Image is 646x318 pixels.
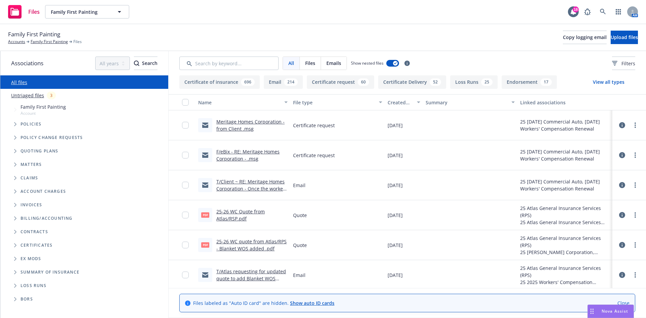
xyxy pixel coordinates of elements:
[520,279,610,286] div: 25 2025 Workers' Compensation
[305,60,315,67] span: Files
[8,30,60,39] span: Family First Painting
[351,60,384,66] span: Show nested files
[216,268,286,289] a: T/Atlas requesting for updated quote to add Blanket WOS .msg
[182,122,189,129] input: Toggle Row Selected
[134,57,157,70] div: Search
[182,152,189,158] input: Toggle Row Selected
[21,216,73,220] span: Billing/Accounting
[201,212,209,217] span: pdf
[520,235,610,249] div: 25 Atlas General Insurance Services (RPS)
[293,212,307,219] span: Quote
[21,270,79,274] span: Summary of insurance
[612,5,625,19] a: Switch app
[388,122,403,129] span: [DATE]
[0,102,168,212] div: Tree Example
[426,99,508,106] div: Summary
[284,78,298,86] div: 214
[28,9,40,14] span: Files
[520,249,610,256] div: 25 [PERSON_NAME] Corporation, StarNet Insurance Company - Atlas General Insurance Services (RPS)
[11,59,43,68] span: Associations
[31,39,68,45] a: Family First Painting
[21,189,66,193] span: Account charges
[520,178,610,192] div: 25 [DATE] Commercial Auto, [DATE] Workers' Compensation Renewal
[388,212,403,219] span: [DATE]
[385,94,423,110] button: Created on
[11,79,27,85] a: All files
[631,241,639,249] a: more
[631,151,639,159] a: more
[587,305,634,318] button: Nova Assist
[563,34,607,40] span: Copy logging email
[612,57,635,70] button: Filters
[182,99,189,106] input: Select all
[617,299,630,307] a: Close
[51,8,109,15] span: Family First Painting
[182,212,189,218] input: Toggle Row Selected
[621,60,635,67] span: Filters
[21,103,66,110] span: Family First Painting
[307,75,374,89] button: Certificate request
[216,208,265,222] a: 25-26 WC Quote from Atlas/RSP.pdf
[378,75,446,89] button: Certificate Delivery
[290,300,334,306] a: Show auto ID cards
[5,2,42,21] a: Files
[182,182,189,188] input: Toggle Row Selected
[293,152,335,159] span: Certificate request
[611,31,638,44] button: Upload files
[520,99,610,106] div: Linked associations
[216,238,287,252] a: 25-26 WC quote from Atlas/RPS - Blanket WOS added .pdf
[11,92,44,99] a: Untriaged files
[8,39,25,45] a: Accounts
[293,99,375,106] div: File type
[358,78,369,86] div: 60
[293,122,335,129] span: Certificate request
[264,75,303,89] button: Email
[481,78,493,86] div: 25
[45,5,129,19] button: Family First Painting
[21,122,42,126] span: Policies
[21,136,83,140] span: Policy change requests
[581,5,594,19] a: Report a Bug
[21,297,33,301] span: BORs
[602,308,628,314] span: Nova Assist
[241,78,255,86] div: 696
[611,34,638,40] span: Upload files
[520,205,610,219] div: 25 Atlas General Insurance Services (RPS)
[21,163,42,167] span: Matters
[540,78,552,86] div: 17
[430,78,441,86] div: 52
[201,242,209,247] span: pdf
[388,272,403,279] span: [DATE]
[290,94,385,110] button: File type
[216,178,287,220] a: T/Client ~ RE: Meritage Homes Corporation - Once the workers compensation renewal has been bound,...
[388,182,403,189] span: [DATE]
[520,148,610,162] div: 25 [DATE] Commercial Auto, [DATE] Workers' Compensation Renewal
[293,242,307,249] span: Quote
[21,230,48,234] span: Contracts
[502,75,557,89] button: Endorsement
[0,212,168,306] div: Folder Tree Example
[573,6,579,12] div: 18
[21,257,41,261] span: Ex Mods
[134,61,139,66] svg: Search
[21,176,38,180] span: Claims
[517,94,612,110] button: Linked associations
[631,181,639,189] a: more
[193,299,334,307] span: Files labeled as "Auto ID card" are hidden.
[179,57,279,70] input: Search by keyword...
[631,121,639,129] a: more
[293,182,306,189] span: Email
[520,264,610,279] div: 25 Atlas General Insurance Services (RPS)
[21,149,59,153] span: Quoting plans
[198,99,280,106] div: Name
[520,219,610,226] div: 25 Atlas General Insurance Services (RPS)
[596,5,610,19] a: Search
[182,272,189,278] input: Toggle Row Selected
[631,271,639,279] a: more
[563,31,607,44] button: Copy logging email
[195,94,290,110] button: Name
[179,75,260,89] button: Certificate of insurance
[612,60,635,67] span: Filters
[216,148,280,162] a: F/eBix - RE: Meritage Homes Corporation - .msg
[588,305,596,318] div: Drag to move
